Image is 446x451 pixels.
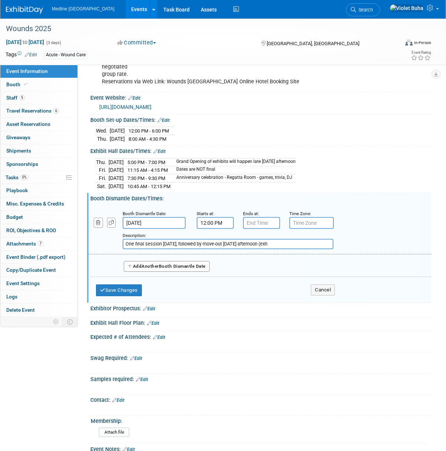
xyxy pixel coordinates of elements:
span: [GEOGRAPHIC_DATA], [GEOGRAPHIC_DATA] [267,41,359,46]
span: Shipments [6,148,31,154]
a: Shipments [0,144,77,157]
span: Travel Reservations [6,108,59,114]
td: Wed. [96,127,110,135]
span: 0% [20,174,29,180]
a: Playbook [0,184,77,197]
span: Booth [6,81,29,87]
a: Budget [0,211,77,224]
a: Edit [25,52,37,57]
span: Staff [6,95,25,101]
a: Edit [153,149,166,154]
button: Save Changes [96,284,142,296]
input: Time Zone [289,217,334,229]
td: [DATE] [110,127,125,135]
a: Event Binder (.pdf export) [0,251,77,264]
input: Start Time [197,217,234,229]
div: Exhibitor Prospectus: [90,303,431,313]
a: Copy/Duplicate Event [0,264,77,277]
img: ExhibitDay [6,6,43,14]
a: ROI, Objectives & ROO [0,224,77,237]
a: Edit [157,118,170,123]
td: [DATE] [109,158,124,166]
span: Delete Event [6,307,35,313]
td: Personalize Event Tab Strip [50,317,63,327]
td: Thu. [96,135,110,143]
a: Travel Reservations6 [0,104,77,117]
input: Description [123,239,333,249]
a: Event Settings [0,277,77,290]
a: Edit [136,377,148,382]
a: Sponsorships [0,158,77,171]
small: Time Zone: [289,211,311,216]
span: 5:00 PM - 7:00 PM [127,160,165,165]
td: Toggle Event Tabs [63,317,78,327]
button: AddAnotherBooth Dismantle Date [124,261,210,272]
span: Giveaways [6,134,30,140]
i: Booth reservation complete [24,82,27,86]
td: Anniversary celebration - Regatta Room - games, trivia, DJ [172,174,296,183]
td: [DATE] [109,174,124,183]
small: Starts at: [197,211,214,216]
a: Attachments7 [0,237,77,250]
td: Thu. [96,158,109,166]
button: Cancel [311,284,335,295]
div: Contact: [90,394,431,404]
small: Booth Dismantle Date: [123,211,166,216]
td: [DATE] [109,166,124,174]
span: 10:45 AM - 12:15 PM [127,184,170,189]
a: Tasks0% [0,171,77,184]
a: Delete Event [0,304,77,317]
td: Fri. [96,166,109,174]
img: Format-Inperson.png [405,40,413,46]
div: Exhibit Hall Floor Plan: [90,317,431,327]
span: Logs [6,294,17,300]
a: Asset Reservations [0,118,77,131]
td: Dates are NOT final [172,166,296,174]
input: End Time [243,217,280,229]
span: 6 [53,108,59,114]
td: Sat. [96,182,109,190]
span: Search [356,7,373,13]
td: Fri. [96,174,109,183]
div: Event Format [370,39,432,50]
a: Booth [0,78,77,91]
a: Logs [0,290,77,303]
span: Event Settings [6,280,40,286]
span: Event Information [6,68,48,74]
span: 5 [19,95,25,100]
div: Acute - Wound Care [44,51,88,59]
div: Swag Required: [90,353,431,362]
a: Edit [112,398,124,403]
a: Staff5 [0,91,77,104]
span: Sponsorships [6,161,38,167]
a: Misc. Expenses & Credits [0,197,77,210]
span: 7 [38,241,43,246]
button: Committed [115,39,159,47]
a: Edit [153,335,165,340]
img: Violet Buha [390,4,424,12]
span: 8:00 AM - 4:30 PM [129,136,166,142]
td: Grand Opening of exhibits will happen late [DATE] afternoon [172,158,296,166]
span: Asset Reservations [6,121,50,127]
span: 11:15 AM - 4:15 PM [127,167,168,173]
div: Exhibit Hall Dates/Times: [90,146,431,155]
span: Misc. Expenses & Credits [6,201,64,207]
a: [URL][DOMAIN_NAME] [99,104,152,110]
span: 12:00 PM - 6:00 PM [129,128,169,134]
div: Expected # of Attendees: [90,331,431,341]
input: Date [123,217,186,229]
span: Playbook [6,187,28,193]
span: to [21,39,29,45]
td: [DATE] [109,182,124,190]
div: In-Person [414,40,431,46]
div: Booth Dismantle Dates/Times: [90,193,431,202]
div: Event Rating [411,51,431,54]
div: Membership: [91,415,428,425]
a: Giveaways [0,131,77,144]
span: Budget [6,214,23,220]
span: 7:30 PM - 9:30 PM [127,176,165,181]
span: Another [142,264,159,269]
a: Edit [147,321,159,326]
a: Edit [143,306,155,311]
div: Booth Set-up Dates/Times: [90,114,431,124]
